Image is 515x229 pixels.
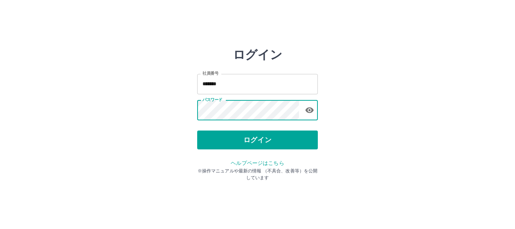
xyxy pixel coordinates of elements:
p: ※操作マニュアルや最新の情報 （不具合、改善等）を公開しています [197,168,318,181]
label: 社員番号 [202,71,218,76]
label: パスワード [202,97,222,103]
h2: ログイン [233,48,282,62]
button: ログイン [197,131,318,149]
a: ヘルプページはこちら [231,160,284,166]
